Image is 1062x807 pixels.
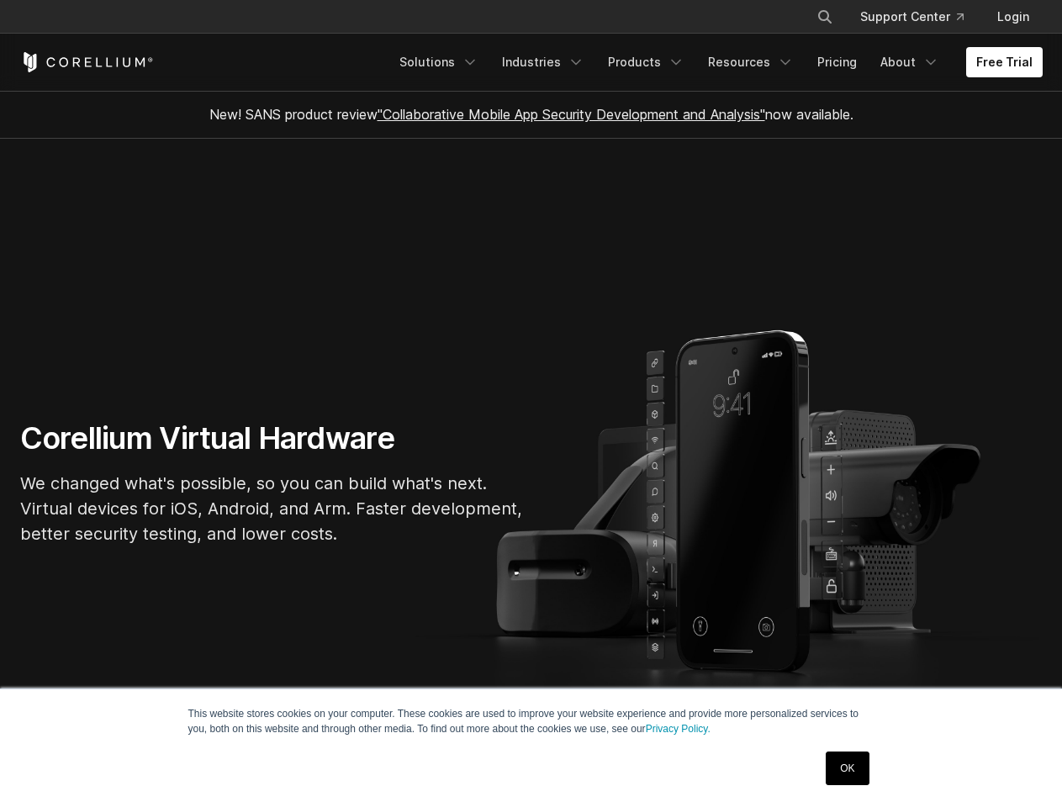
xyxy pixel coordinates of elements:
[796,2,1043,32] div: Navigation Menu
[389,47,489,77] a: Solutions
[847,2,977,32] a: Support Center
[984,2,1043,32] a: Login
[698,47,804,77] a: Resources
[870,47,949,77] a: About
[492,47,594,77] a: Industries
[826,752,869,785] a: OK
[807,47,867,77] a: Pricing
[389,47,1043,77] div: Navigation Menu
[810,2,840,32] button: Search
[20,471,525,546] p: We changed what's possible, so you can build what's next. Virtual devices for iOS, Android, and A...
[209,106,853,123] span: New! SANS product review now available.
[966,47,1043,77] a: Free Trial
[598,47,695,77] a: Products
[20,52,154,72] a: Corellium Home
[20,419,525,457] h1: Corellium Virtual Hardware
[378,106,765,123] a: "Collaborative Mobile App Security Development and Analysis"
[188,706,874,736] p: This website stores cookies on your computer. These cookies are used to improve your website expe...
[646,723,711,735] a: Privacy Policy.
